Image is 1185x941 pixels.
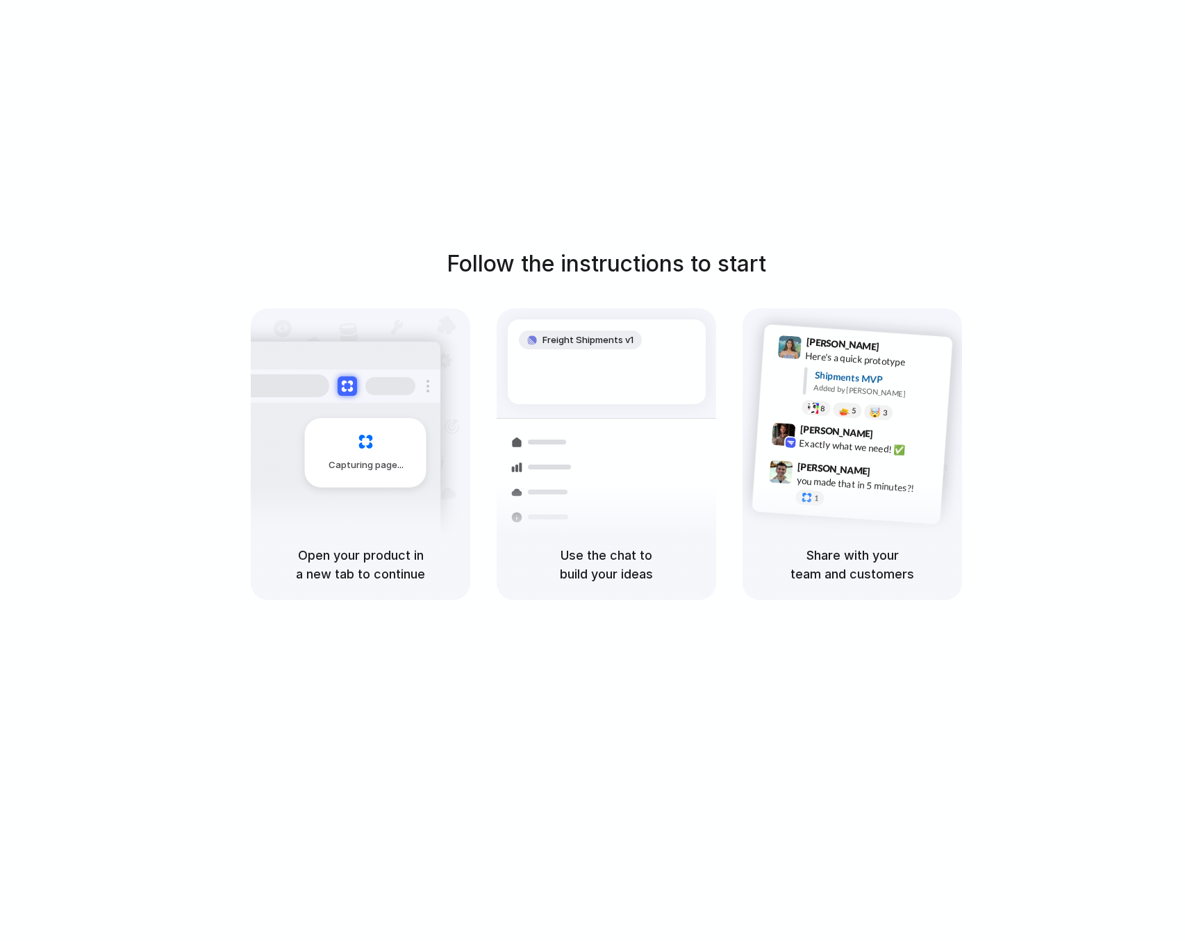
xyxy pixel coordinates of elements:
span: 8 [820,404,825,412]
h5: Use the chat to build your ideas [513,546,699,583]
span: 1 [814,494,819,502]
div: Exactly what we need! ✅ [799,435,938,459]
h1: Follow the instructions to start [447,247,766,281]
span: Capturing page [329,458,406,472]
div: Added by [PERSON_NAME] [813,382,941,402]
span: [PERSON_NAME] [806,334,879,354]
span: 9:42 AM [877,428,906,444]
span: 9:41 AM [884,340,912,357]
h5: Share with your team and customers [759,546,945,583]
span: 9:47 AM [875,465,903,482]
div: Shipments MVP [814,367,943,390]
div: 🤯 [870,407,881,417]
h5: Open your product in a new tab to continue [267,546,454,583]
span: 5 [852,406,856,414]
span: [PERSON_NAME] [799,421,873,441]
span: Freight Shipments v1 [542,333,633,347]
div: you made that in 5 minutes?! [796,473,935,497]
span: 3 [883,409,888,417]
span: [PERSON_NAME] [797,458,871,478]
div: Here's a quick prototype [805,348,944,372]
